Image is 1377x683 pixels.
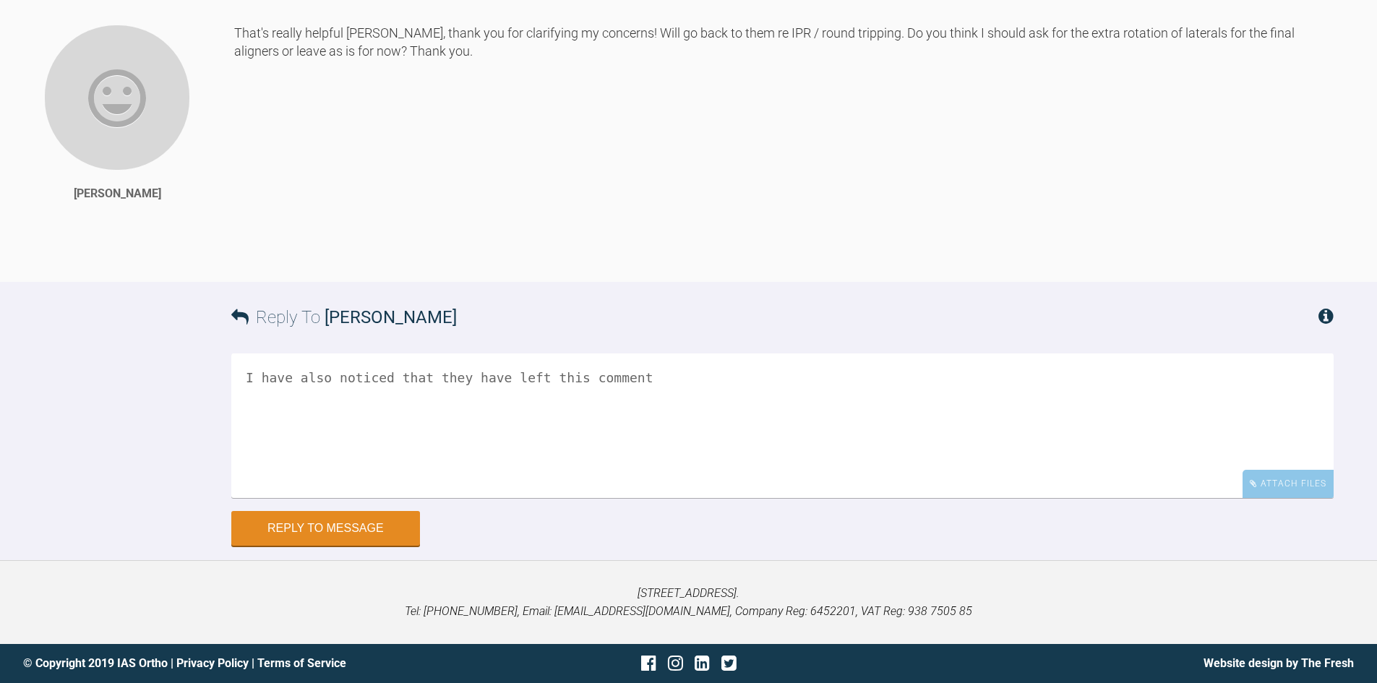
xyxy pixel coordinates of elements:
[231,353,1334,498] textarea: I have also noticed that they have left this comment
[1204,656,1354,670] a: Website design by The Fresh
[1243,470,1334,498] div: Attach Files
[176,656,249,670] a: Privacy Policy
[43,24,191,171] img: Zoe Buontempo
[23,654,467,673] div: © Copyright 2019 IAS Ortho | |
[231,511,420,546] button: Reply to Message
[234,24,1334,261] div: That's really helpful [PERSON_NAME], thank you for clarifying my concerns! Will go back to them r...
[257,656,346,670] a: Terms of Service
[23,584,1354,621] p: [STREET_ADDRESS]. Tel: [PHONE_NUMBER], Email: [EMAIL_ADDRESS][DOMAIN_NAME], Company Reg: 6452201,...
[325,307,457,327] span: [PERSON_NAME]
[74,184,161,203] div: [PERSON_NAME]
[231,304,457,331] h3: Reply To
